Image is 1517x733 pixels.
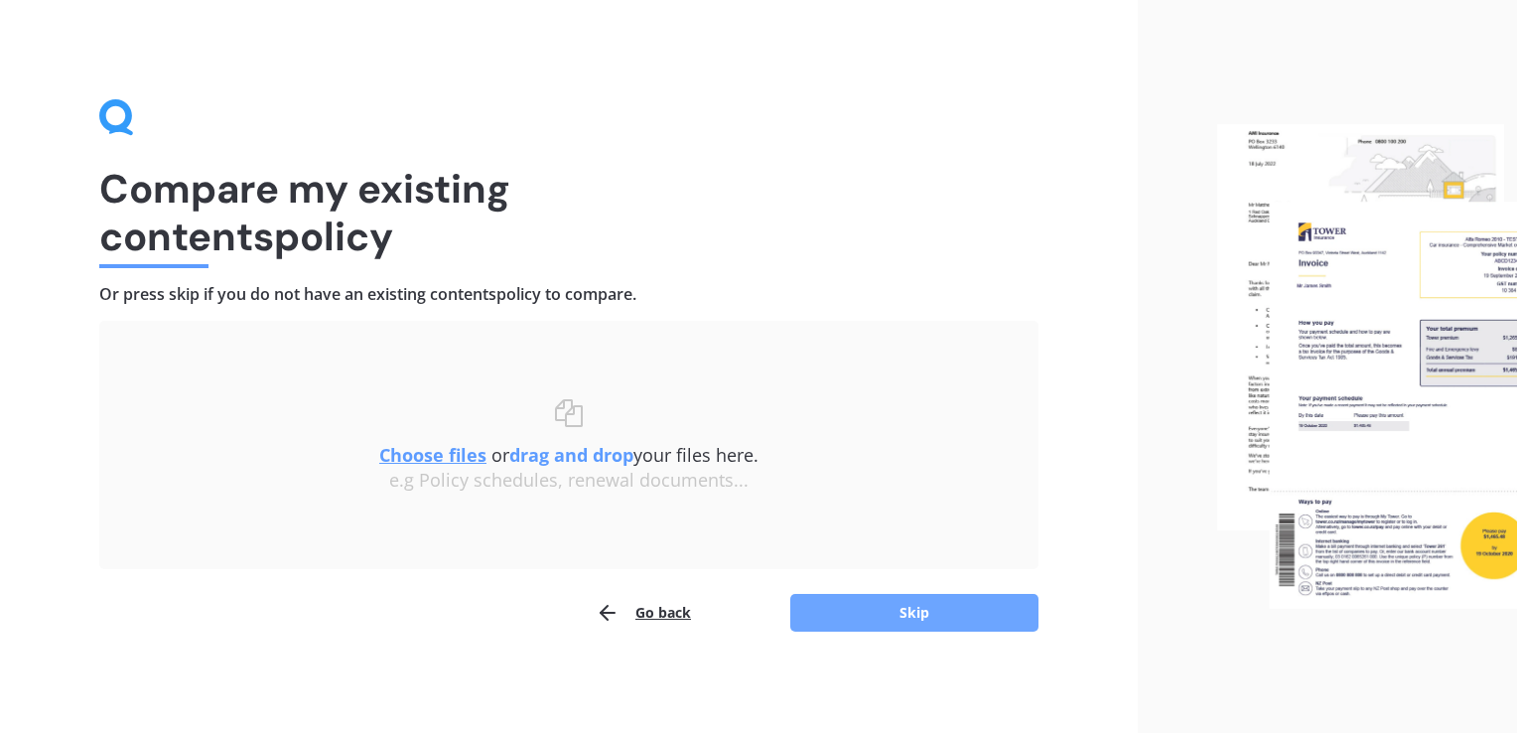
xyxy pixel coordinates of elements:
h4: Or press skip if you do not have an existing contents policy to compare. [99,284,1038,305]
u: Choose files [379,443,486,467]
b: drag and drop [509,443,633,467]
img: files.webp [1217,124,1517,609]
h1: Compare my existing contents policy [99,165,1038,260]
div: e.g Policy schedules, renewal documents... [139,470,999,492]
button: Skip [790,594,1038,632]
span: or your files here. [379,443,758,467]
button: Go back [596,593,691,633]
